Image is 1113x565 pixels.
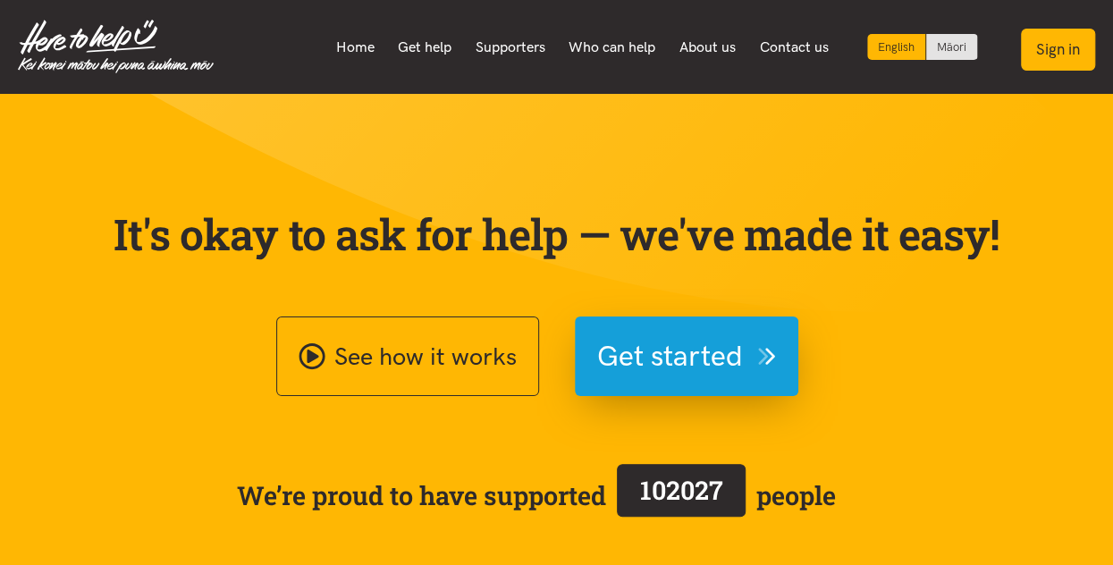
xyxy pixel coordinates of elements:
[640,473,723,507] span: 102027
[926,34,977,60] a: Switch to Te Reo Māori
[867,34,926,60] div: Current language
[110,208,1004,260] p: It's okay to ask for help — we've made it easy!
[575,316,798,396] button: Get started
[18,20,214,73] img: Home
[597,333,743,379] span: Get started
[867,34,978,60] div: Language toggle
[237,460,836,530] span: We’re proud to have supported people
[747,29,840,66] a: Contact us
[463,29,557,66] a: Supporters
[276,316,539,396] a: See how it works
[557,29,668,66] a: Who can help
[386,29,464,66] a: Get help
[606,460,756,530] a: 102027
[324,29,386,66] a: Home
[1021,29,1095,71] button: Sign in
[668,29,748,66] a: About us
